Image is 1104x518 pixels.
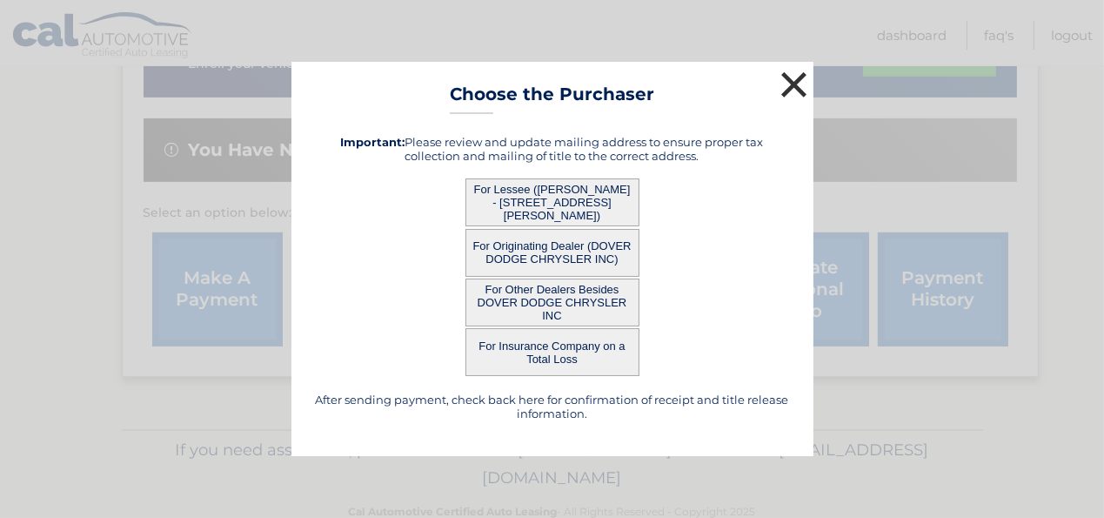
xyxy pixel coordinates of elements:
[465,178,639,226] button: For Lessee ([PERSON_NAME] - [STREET_ADDRESS][PERSON_NAME])
[450,84,654,114] h3: Choose the Purchaser
[341,135,405,149] strong: Important:
[313,393,792,420] h5: After sending payment, check back here for confirmation of receipt and title release information.
[465,229,639,277] button: For Originating Dealer (DOVER DODGE CHRYSLER INC)
[777,67,812,102] button: ×
[313,135,792,163] h5: Please review and update mailing address to ensure proper tax collection and mailing of title to ...
[465,279,639,326] button: For Other Dealers Besides DOVER DODGE CHRYSLER INC
[465,328,639,376] button: For Insurance Company on a Total Loss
